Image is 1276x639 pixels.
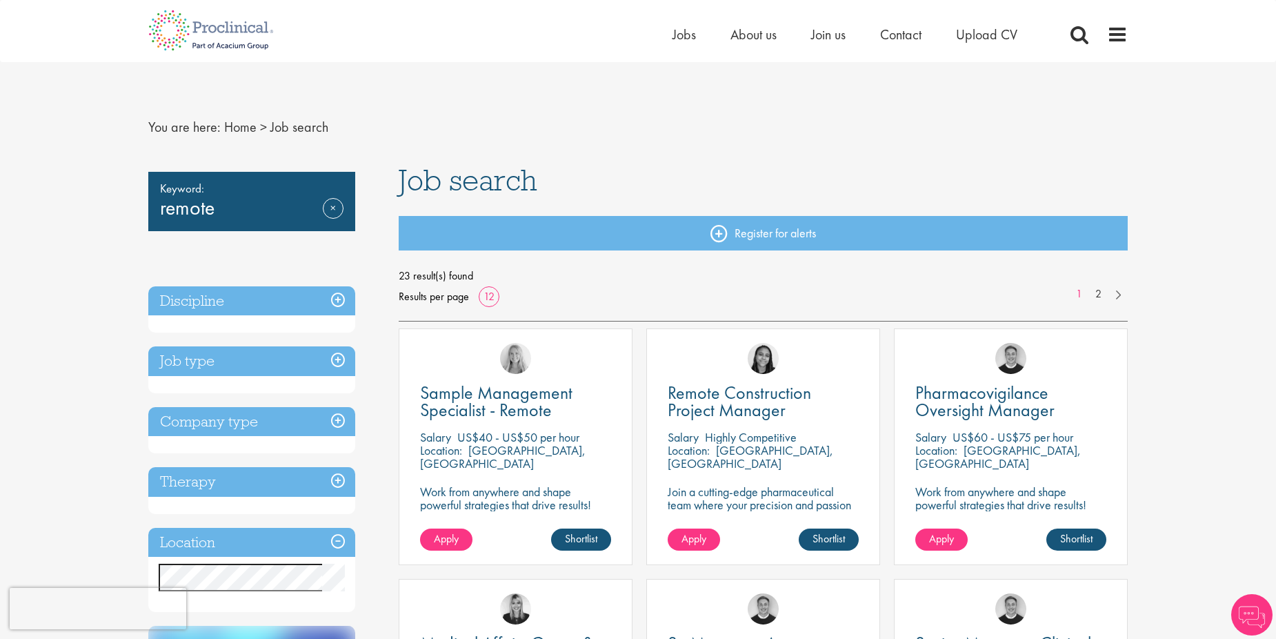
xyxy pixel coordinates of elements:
h3: Therapy [148,467,355,497]
a: Join us [811,26,846,43]
a: About us [730,26,777,43]
a: 2 [1088,286,1108,302]
span: Keyword: [160,179,343,198]
p: Join a cutting-edge pharmaceutical team where your precision and passion for quality will help sh... [668,485,859,538]
a: 1 [1069,286,1089,302]
iframe: reCAPTCHA [10,588,186,629]
span: Location: [668,442,710,458]
span: Apply [929,531,954,546]
span: Job search [270,118,328,136]
span: Sample Management Specialist - Remote [420,381,572,422]
a: Remove [323,198,343,238]
img: Bo Forsen [995,343,1026,374]
img: Bo Forsen [748,593,779,625]
span: Apply [681,531,706,546]
a: Shortlist [1046,529,1106,551]
h3: Location [148,528,355,558]
span: Location: [420,442,462,458]
a: Remote Construction Project Manager [668,384,859,419]
a: Shortlist [799,529,859,551]
span: Job search [399,161,537,199]
p: Work from anywhere and shape powerful strategies that drive results! Enjoy the freedom of remote ... [915,485,1106,538]
p: [GEOGRAPHIC_DATA], [GEOGRAPHIC_DATA] [915,442,1081,471]
a: Pharmacovigilance Oversight Manager [915,384,1106,419]
a: Jobs [672,26,696,43]
p: Highly Competitive [705,429,797,445]
h3: Job type [148,346,355,376]
span: Location: [915,442,957,458]
img: Chatbot [1231,594,1273,636]
h3: Company type [148,407,355,437]
span: > [260,118,267,136]
a: Apply [915,529,968,551]
a: breadcrumb link [224,118,257,136]
p: [GEOGRAPHIC_DATA], [GEOGRAPHIC_DATA] [668,442,833,471]
p: [GEOGRAPHIC_DATA], [GEOGRAPHIC_DATA] [420,442,586,471]
a: Shortlist [551,529,611,551]
a: Contact [880,26,921,43]
span: Apply [434,531,459,546]
img: Janelle Jones [500,593,531,625]
span: Salary [915,429,946,445]
img: Eloise Coly [748,343,779,374]
img: Shannon Briggs [500,343,531,374]
span: Remote Construction Project Manager [668,381,811,422]
span: Pharmacovigilance Oversight Manager [915,381,1055,422]
img: Bo Forsen [995,593,1026,625]
span: Results per page [399,286,469,307]
div: remote [148,172,355,231]
span: 23 result(s) found [399,266,1128,286]
a: Register for alerts [399,216,1128,250]
span: Salary [420,429,451,445]
span: Salary [668,429,699,445]
a: Apply [420,529,472,551]
a: Sample Management Specialist - Remote [420,384,611,419]
p: US$60 - US$75 per hour [953,429,1073,445]
span: You are here: [148,118,221,136]
h3: Discipline [148,286,355,316]
p: Work from anywhere and shape powerful strategies that drive results! Enjoy the freedom of remote ... [420,485,611,538]
a: Upload CV [956,26,1017,43]
a: 12 [479,289,499,304]
a: Apply [668,529,720,551]
p: US$40 - US$50 per hour [457,429,579,445]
